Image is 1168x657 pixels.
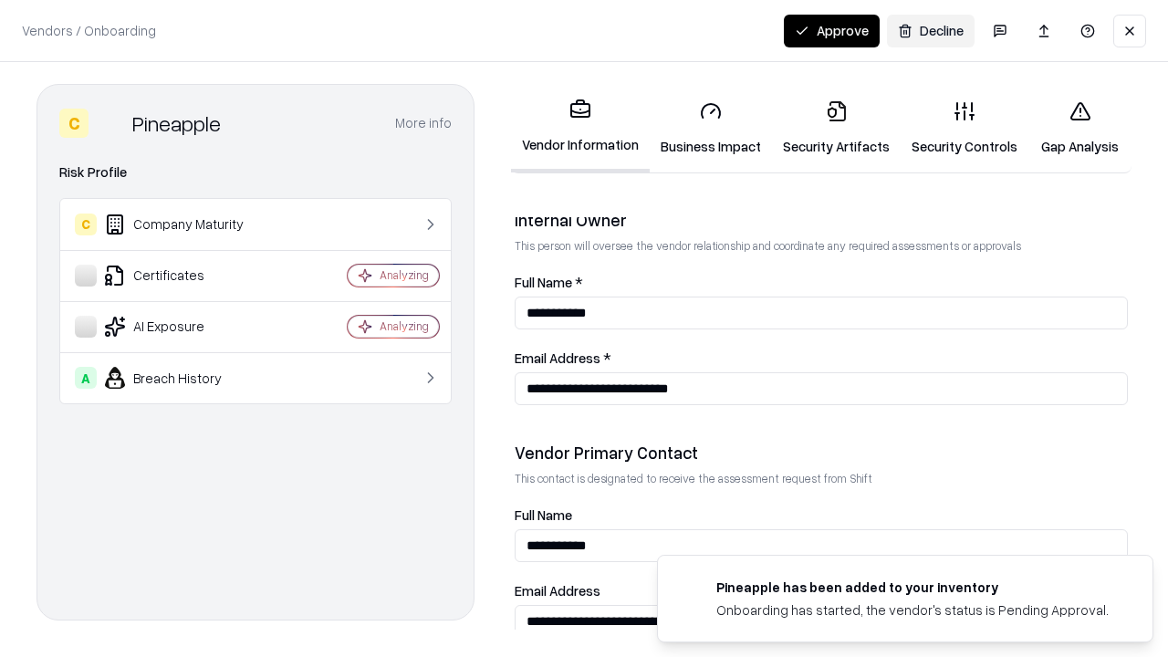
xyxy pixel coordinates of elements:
[716,578,1109,597] div: Pineapple has been added to your inventory
[716,600,1109,620] div: Onboarding has started, the vendor's status is Pending Approval.
[515,508,1128,522] label: Full Name
[680,578,702,600] img: pineappleenergy.com
[75,214,97,235] div: C
[515,471,1128,486] p: This contact is designated to receive the assessment request from Shift
[395,107,452,140] button: More info
[511,84,650,172] a: Vendor Information
[75,316,293,338] div: AI Exposure
[515,351,1128,365] label: Email Address *
[515,442,1128,464] div: Vendor Primary Contact
[901,86,1028,171] a: Security Controls
[22,21,156,40] p: Vendors / Onboarding
[515,584,1128,598] label: Email Address
[1028,86,1131,171] a: Gap Analysis
[96,109,125,138] img: Pineapple
[132,109,221,138] div: Pineapple
[515,238,1128,254] p: This person will oversee the vendor relationship and coordinate any required assessments or appro...
[75,367,97,389] div: A
[59,162,452,183] div: Risk Profile
[75,265,293,287] div: Certificates
[515,276,1128,289] label: Full Name *
[515,209,1128,231] div: Internal Owner
[887,15,975,47] button: Decline
[784,15,880,47] button: Approve
[650,86,772,171] a: Business Impact
[75,214,293,235] div: Company Maturity
[75,367,293,389] div: Breach History
[380,318,429,334] div: Analyzing
[59,109,89,138] div: C
[380,267,429,283] div: Analyzing
[772,86,901,171] a: Security Artifacts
